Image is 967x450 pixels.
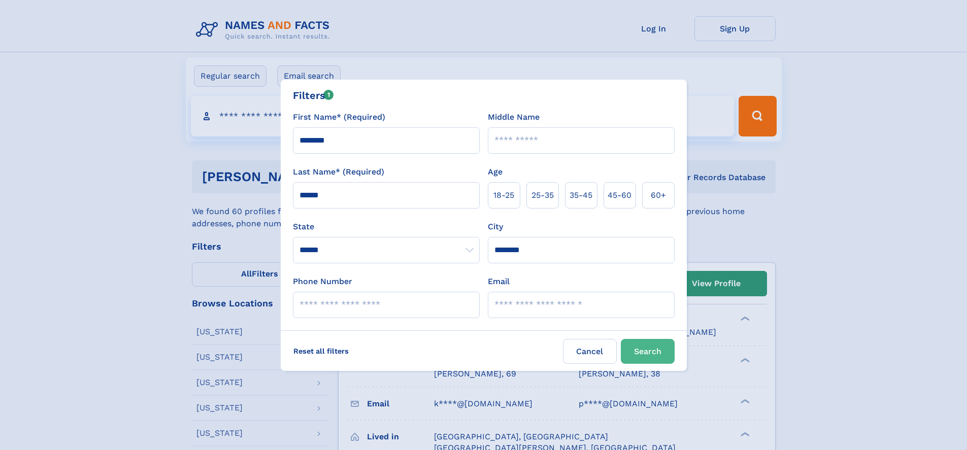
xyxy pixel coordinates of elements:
[651,189,666,201] span: 60+
[293,221,480,233] label: State
[293,275,352,288] label: Phone Number
[488,111,540,123] label: Middle Name
[293,88,334,103] div: Filters
[563,339,617,364] label: Cancel
[570,189,592,201] span: 35‑45
[488,166,503,178] label: Age
[621,339,675,364] button: Search
[293,111,385,123] label: First Name* (Required)
[287,339,355,363] label: Reset all filters
[293,166,384,178] label: Last Name* (Required)
[608,189,631,201] span: 45‑60
[488,275,510,288] label: Email
[531,189,554,201] span: 25‑35
[488,221,503,233] label: City
[493,189,514,201] span: 18‑25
